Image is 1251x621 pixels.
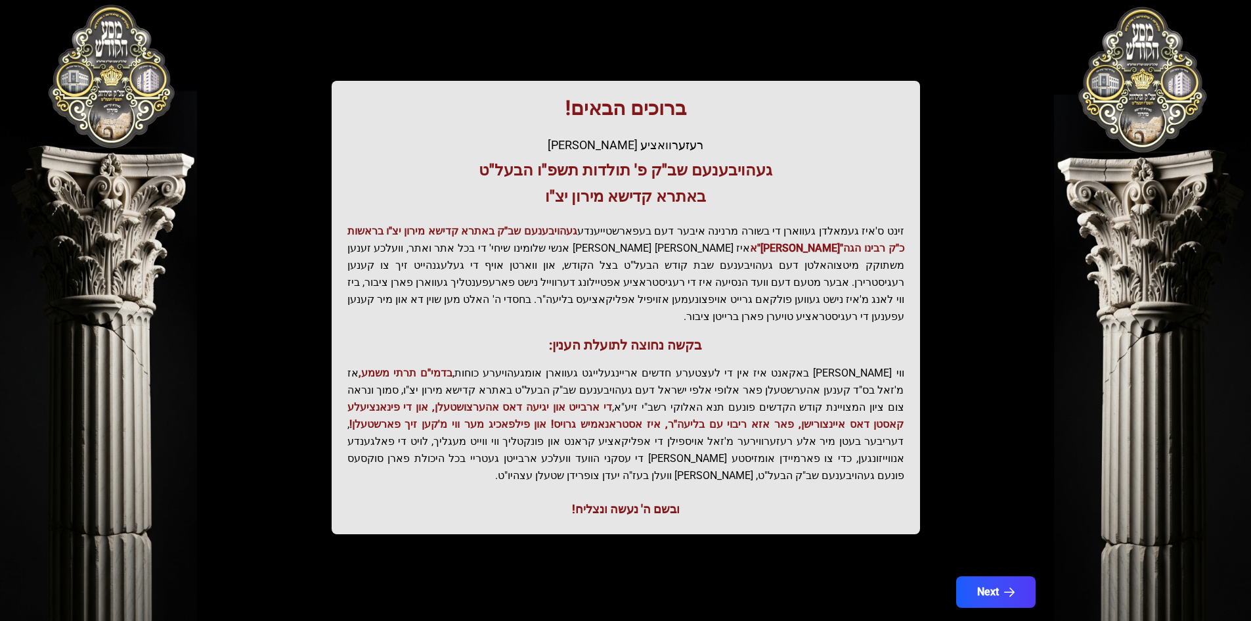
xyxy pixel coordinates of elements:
[347,186,904,207] h3: באתרא קדישא מירון יצ"ו
[347,401,904,430] span: די ארבייט און יגיעה דאס אהערצושטעלן, און די פינאנציעלע קאסטן דאס איינצורישן, פאר אזא ריבוי עם בלי...
[347,136,904,154] div: רעזערוואציע [PERSON_NAME]
[347,500,904,518] div: ובשם ה' נעשה ונצליח!
[956,576,1036,608] button: Next
[347,223,904,325] p: זינט ס'איז געמאלדן געווארן די בשורה מרנינה איבער דעם בעפארשטייענדע איז [PERSON_NAME] [PERSON_NAME...
[347,160,904,181] h3: געהויבענעם שב"ק פ' תולדות תשפ"ו הבעל"ט
[347,365,904,484] p: ווי [PERSON_NAME] באקאנט איז אין די לעצטערע חדשים אריינגעלייגט געווארן אומגעהויערע כוחות, אז מ'זא...
[347,225,904,254] span: געהויבענעם שב"ק באתרא קדישא מירון יצ"ו בראשות כ"ק רבינו הגה"[PERSON_NAME]"א
[347,97,904,120] h1: ברוכים הבאים!
[347,336,904,354] h3: בקשה נחוצה לתועלת הענין:
[359,367,452,379] span: בדמי"ם תרתי משמע,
